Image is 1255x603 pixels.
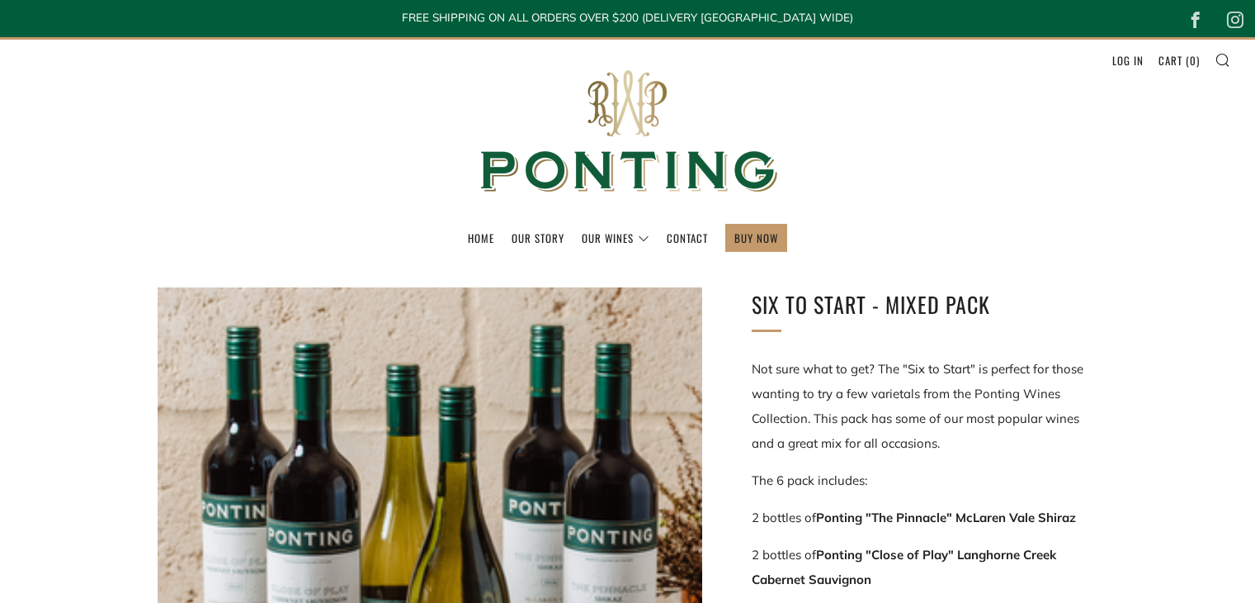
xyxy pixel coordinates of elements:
[463,40,793,224] img: Ponting Wines
[752,547,1056,587] strong: Ponting "Close of Play" Langhorne Creek Cabernet Sauvignon
[512,225,564,251] a: Our Story
[1158,47,1200,74] a: Cart (0)
[1112,47,1144,74] a: Log in
[582,225,649,251] a: Our Wines
[752,468,1098,493] p: The 6 pack includes:
[752,357,1098,456] p: Not sure what to get? The "Six to Start" is perfect for those wanting to try a few varietals from...
[752,506,1098,530] p: 2 bottles of
[667,225,708,251] a: Contact
[816,510,1076,525] strong: Ponting "The Pinnacle" McLaren Vale Shiraz
[1190,52,1196,69] span: 0
[734,225,778,251] a: BUY NOW
[752,543,1098,592] p: 2 bottles of
[752,287,1098,322] h1: Six To Start - Mixed Pack
[468,225,494,251] a: Home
